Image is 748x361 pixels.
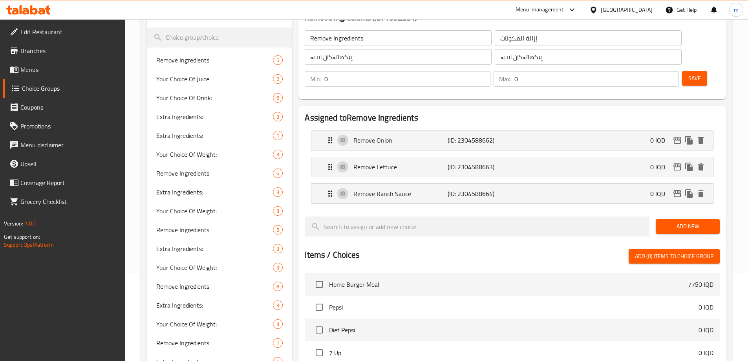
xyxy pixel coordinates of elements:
[156,338,273,348] span: Remove Ingredients
[156,150,273,159] span: Your Choice Of Weight:
[688,280,713,289] p: 7750 IQD
[305,249,360,261] h2: Items / Choices
[3,41,125,60] a: Branches
[273,151,282,158] span: 3
[273,245,282,253] span: 3
[147,296,293,315] div: Extra Ingredients:3
[311,184,713,203] div: Expand
[147,88,293,107] div: Your Choice Of Drink:6
[3,117,125,136] a: Promotions
[305,154,720,180] li: Expand
[156,206,273,216] span: Your Choice Of Weight:
[147,183,293,202] div: Extra Ingredients:3
[156,319,273,329] span: Your Choice Of Weight:
[147,51,293,70] div: Remove Ingredients5
[688,73,701,83] span: Save
[682,71,707,86] button: Save
[156,93,273,103] span: Your Choice Of Drink:
[273,94,282,102] span: 6
[310,74,321,84] p: Min:
[683,161,695,173] button: duplicate
[273,113,282,121] span: 3
[695,134,707,146] button: delete
[311,299,327,315] span: Select choice
[650,136,671,145] p: 0 IQD
[273,301,283,310] div: Choices
[273,132,282,139] span: 1
[147,202,293,220] div: Your Choice Of Weight:3
[273,226,282,234] span: 5
[20,197,119,206] span: Grocery Checklist
[20,27,119,37] span: Edit Restaurant
[24,218,37,229] span: 1.0.0
[311,130,713,150] div: Expand
[156,112,273,121] span: Extra Ingredients:
[156,169,273,178] span: Remove Ingredients
[3,192,125,211] a: Grocery Checklist
[147,70,293,88] div: Your Choice Of Juice:2
[147,164,293,183] div: Remove Ingredients6
[273,338,283,348] div: Choices
[273,170,282,177] span: 6
[3,98,125,117] a: Coupons
[671,161,683,173] button: edit
[662,222,713,231] span: Add New
[699,302,713,312] p: 0 IQD
[273,339,282,347] span: 1
[656,219,720,234] button: Add New
[20,140,119,150] span: Menu disclaimer
[683,188,695,200] button: duplicate
[448,189,510,198] p: (ID: 2304588664)
[20,65,119,74] span: Menus
[273,207,282,215] span: 3
[650,189,671,198] p: 0 IQD
[448,162,510,172] p: (ID: 2304588663)
[273,189,282,196] span: 3
[156,131,273,140] span: Extra Ingredients:
[695,161,707,173] button: delete
[329,302,699,312] span: Pepsi
[156,282,273,291] span: Remove Ingredients
[353,162,447,172] p: Remove Lettuce
[734,5,739,14] span: m
[273,264,282,271] span: 3
[3,154,125,173] a: Upsell
[329,325,699,335] span: Diet Pepsi
[20,178,119,187] span: Coverage Report
[273,75,282,83] span: 2
[156,301,273,310] span: Extra Ingredients:
[311,322,327,338] span: Select choice
[147,334,293,352] div: Remove Ingredients1
[671,134,683,146] button: edit
[153,9,203,20] h2: Choice Groups
[22,84,119,93] span: Choice Groups
[329,348,699,357] span: 7 Up
[3,79,125,98] a: Choice Groups
[305,112,720,124] h2: Assigned to Remove Ingredients
[273,57,282,64] span: 5
[147,107,293,126] div: Extra Ingredients:3
[20,121,119,131] span: Promotions
[156,74,273,84] span: Your Choice Of Juice:
[20,46,119,55] span: Branches
[695,188,707,200] button: delete
[4,240,54,250] a: Support.OpsPlatform
[311,157,713,177] div: Expand
[147,27,293,48] input: search
[699,325,713,335] p: 0 IQD
[683,134,695,146] button: duplicate
[147,315,293,334] div: Your Choice Of Weight:3
[699,348,713,357] p: 0 IQD
[516,5,564,15] div: Menu-management
[4,232,40,242] span: Get support on:
[353,189,447,198] p: Remove Ranch Sauce
[3,173,125,192] a: Coverage Report
[305,11,720,24] h3: Remove Ingredients (ID: 1032281)
[3,60,125,79] a: Menus
[147,239,293,258] div: Extra Ingredients:3
[329,280,688,289] span: Home Burger Meal
[3,22,125,41] a: Edit Restaurant
[311,276,327,293] span: Select choice
[273,112,283,121] div: Choices
[147,277,293,296] div: Remove Ingredients8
